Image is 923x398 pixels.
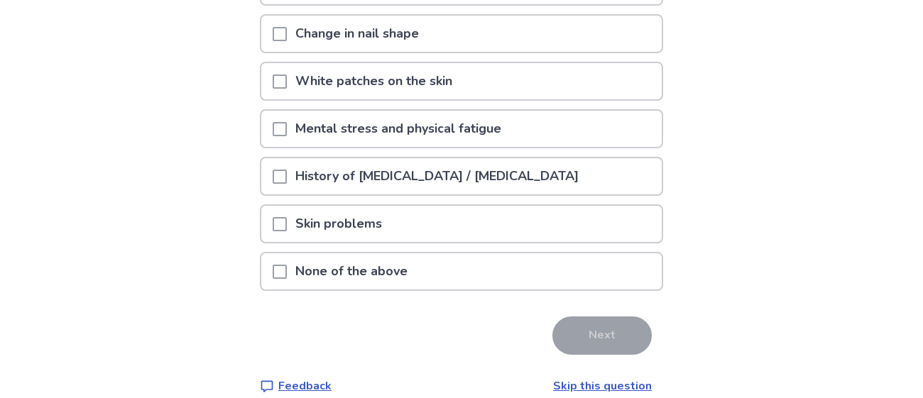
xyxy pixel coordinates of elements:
p: Mental stress and physical fatigue [287,111,510,147]
p: Change in nail shape [287,16,427,52]
p: History of [MEDICAL_DATA] / [MEDICAL_DATA] [287,158,587,194]
button: Next [552,316,652,355]
a: Feedback [260,377,332,394]
p: Skin problems [287,206,390,242]
p: None of the above [287,253,416,289]
p: Feedback [278,377,332,394]
p: White patches on the skin [287,63,461,99]
a: Skip this question [553,378,652,394]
